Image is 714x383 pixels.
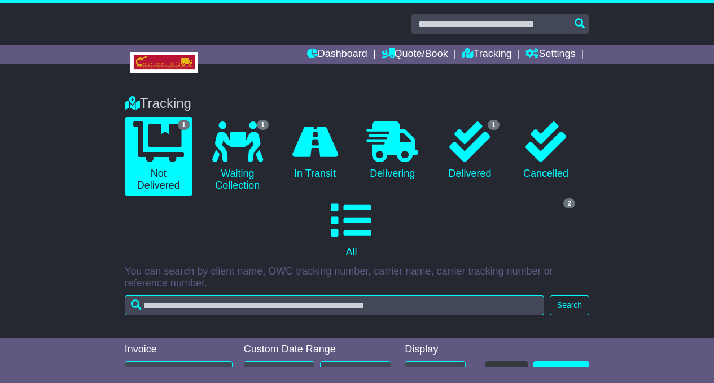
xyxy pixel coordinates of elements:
span: 1 [488,120,500,130]
div: Tracking [119,95,595,112]
a: 1 Delivered [437,117,502,184]
button: Refresh [485,361,528,381]
div: Display [405,343,466,356]
a: CSV Export [533,361,589,381]
a: Dashboard [307,45,367,64]
a: Quote/Book [382,45,448,64]
a: Delivering [358,117,426,184]
div: Custom Date Range [244,343,391,356]
span: 1 [178,120,190,130]
p: You can search by client name, OWC tracking number, carrier name, carrier tracking number or refe... [125,266,589,290]
span: 2 [563,198,575,208]
a: Settings [525,45,575,64]
button: Search [550,295,589,315]
a: In Transit [283,117,347,184]
span: 1 [257,120,269,130]
a: Tracking [462,45,511,64]
a: 1 Not Delivered [125,117,192,196]
a: Cancelled [514,117,578,184]
a: 2 All [125,196,578,263]
div: Invoice [125,343,233,356]
a: 1 Waiting Collection [204,117,271,196]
